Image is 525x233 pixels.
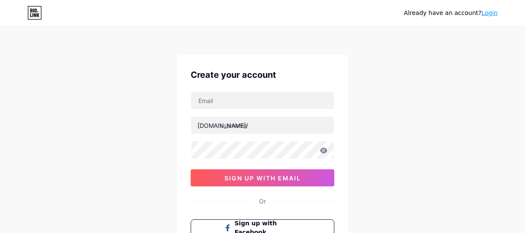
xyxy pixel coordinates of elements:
input: Email [191,92,334,109]
div: Or [259,197,266,206]
button: sign up with email [191,169,334,186]
input: username [191,117,334,134]
div: [DOMAIN_NAME]/ [198,121,248,130]
div: Already have an account? [404,9,498,18]
div: Create your account [191,68,334,81]
a: Login [481,9,498,16]
span: sign up with email [224,174,301,182]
